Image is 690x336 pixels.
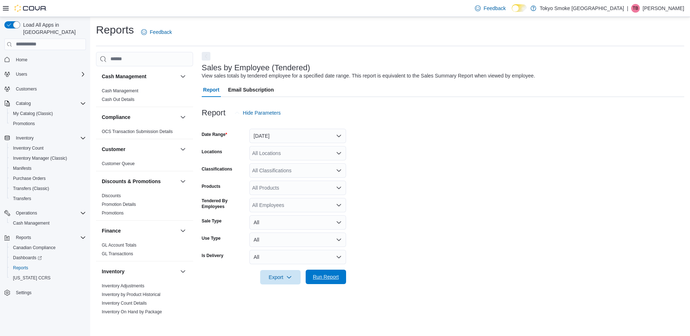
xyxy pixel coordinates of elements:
[10,119,86,128] span: Promotions
[102,309,162,315] span: Inventory On Hand by Package
[203,83,219,97] span: Report
[202,218,222,224] label: Sale Type
[13,265,28,271] span: Reports
[10,119,38,128] a: Promotions
[260,270,301,284] button: Export
[202,184,220,189] label: Products
[13,245,56,251] span: Canadian Compliance
[10,274,86,282] span: Washington CCRS
[13,111,53,116] span: My Catalog (Classic)
[10,109,56,118] a: My Catalog (Classic)
[16,290,31,296] span: Settings
[102,88,138,94] span: Cash Management
[102,178,177,185] button: Discounts & Promotions
[102,283,144,289] span: Inventory Adjustments
[16,235,31,240] span: Reports
[627,4,628,13] p: |
[96,159,193,171] div: Customer
[102,73,147,80] h3: Cash Management
[20,21,86,36] span: Load All Apps in [GEOGRAPHIC_DATA]
[13,186,49,191] span: Transfers (Classic)
[484,5,506,12] span: Feedback
[202,253,223,258] label: Is Delivery
[7,184,89,194] button: Transfers (Classic)
[10,144,47,152] a: Inventory Count
[13,134,86,142] span: Inventory
[202,235,220,241] label: Use Type
[10,219,52,227] a: Cash Management
[249,233,346,247] button: All
[313,273,339,280] span: Run Report
[96,241,193,261] div: Finance
[13,85,40,93] a: Customers
[13,155,67,161] span: Inventory Manager (Classic)
[102,114,177,121] button: Compliance
[249,215,346,230] button: All
[202,198,246,209] label: Tendered By Employees
[10,243,58,252] a: Canadian Compliance
[102,292,161,297] a: Inventory by Product Historical
[7,253,89,263] a: Dashboards
[13,209,86,217] span: Operations
[202,72,535,80] div: View sales totals by tendered employee for a specified date range. This report is equivalent to t...
[179,145,187,154] button: Customer
[102,97,135,102] a: Cash Out Details
[249,129,346,143] button: [DATE]
[13,56,30,64] a: Home
[16,101,31,106] span: Catalog
[13,145,44,151] span: Inventory Count
[102,318,160,323] a: Inventory On Hand by Product
[102,88,138,93] a: Cash Management
[231,106,284,120] button: Hide Parameters
[1,133,89,143] button: Inventory
[10,164,34,173] a: Manifests
[13,134,36,142] button: Inventory
[102,242,136,248] span: GL Account Totals
[1,69,89,79] button: Users
[7,143,89,153] button: Inventory Count
[10,174,49,183] a: Purchase Orders
[265,270,296,284] span: Export
[102,161,135,167] span: Customer Queue
[102,300,147,306] span: Inventory Count Details
[633,4,638,13] span: TB
[7,153,89,163] button: Inventory Manager (Classic)
[10,154,70,163] a: Inventory Manager (Classic)
[512,4,527,12] input: Dark Mode
[13,233,34,242] button: Reports
[1,208,89,218] button: Operations
[13,288,34,297] a: Settings
[102,268,177,275] button: Inventory
[96,127,193,139] div: Compliance
[102,202,136,207] a: Promotion Details
[10,219,86,227] span: Cash Management
[336,168,342,173] button: Open list of options
[472,1,508,16] a: Feedback
[16,71,27,77] span: Users
[10,264,86,272] span: Reports
[13,70,30,79] button: Users
[16,210,37,216] span: Operations
[7,109,89,119] button: My Catalog (Classic)
[16,86,37,92] span: Customers
[336,150,342,156] button: Open list of options
[14,5,47,12] img: Cova
[13,165,31,171] span: Manifests
[1,98,89,109] button: Catalog
[13,99,86,108] span: Catalog
[138,25,175,39] a: Feedback
[13,70,86,79] span: Users
[10,274,53,282] a: [US_STATE] CCRS
[179,72,187,81] button: Cash Management
[102,301,147,306] a: Inventory Count Details
[102,318,160,323] span: Inventory On Hand by Product
[13,99,34,108] button: Catalog
[13,84,86,93] span: Customers
[7,263,89,273] button: Reports
[1,54,89,65] button: Home
[179,113,187,121] button: Compliance
[150,28,172,36] span: Feedback
[102,146,125,153] h3: Customer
